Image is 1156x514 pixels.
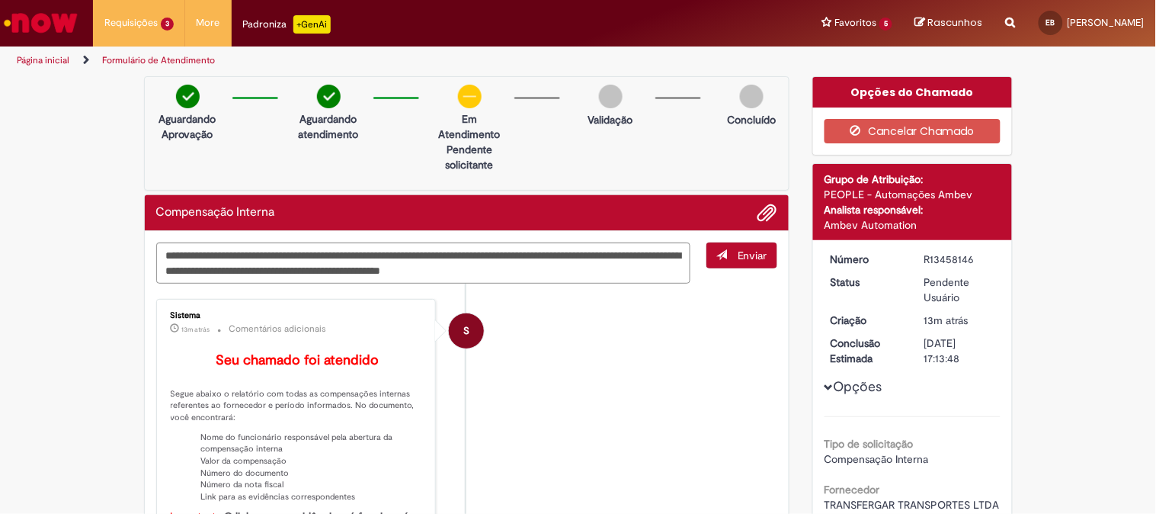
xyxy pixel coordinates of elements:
p: Pendente solicitante [433,142,507,172]
img: circle-minus.png [458,85,482,108]
div: Ambev Automation [825,217,1001,233]
p: Em Atendimento [433,111,507,142]
small: Comentários adicionais [229,323,327,336]
img: img-circle-grey.png [599,85,623,108]
span: 3 [161,18,174,31]
li: Valor da compensação [201,455,424,467]
div: 28/08/2025 14:13:45 [924,313,995,328]
img: img-circle-grey.png [740,85,764,108]
a: Formulário de Atendimento [102,54,215,66]
a: Rascunhos [915,16,983,31]
div: R13458146 [924,252,995,267]
span: Enviar [738,249,767,262]
time: 28/08/2025 14:14:06 [182,325,210,334]
div: Grupo de Atribuição: [825,172,1001,187]
li: Número do documento [201,467,424,480]
p: Segue abaixo o relatório com todas as compensações internas referentes ao fornecedor e período in... [171,388,424,424]
span: Requisições [104,15,158,31]
img: ServiceNow [2,8,80,38]
span: Compensação Interna [825,452,929,466]
dt: Criação [819,313,913,328]
b: Fornecedor [825,483,880,496]
b: Seu chamado foi atendido [216,352,379,369]
div: Sistema [171,311,424,320]
time: 28/08/2025 14:13:45 [924,313,969,327]
div: System [449,313,484,349]
div: Analista responsável: [825,202,1001,217]
p: +GenAi [293,15,331,34]
p: Concluído [727,112,776,127]
span: More [197,15,220,31]
button: Enviar [706,243,777,268]
p: Aguardando atendimento [292,111,366,142]
div: Padroniza [243,15,331,34]
div: Pendente Usuário [924,275,995,305]
img: check-circle-green.png [317,85,341,108]
img: check-circle-green.png [176,85,200,108]
dt: Conclusão Estimada [819,336,913,366]
textarea: Digite sua mensagem aqui... [156,243,691,284]
p: Validação [588,112,633,127]
h2: Compensação Interna Histórico de tíquete [156,206,275,220]
button: Adicionar anexos [757,203,777,223]
p: Aguardando Aprovação [151,111,225,142]
span: [PERSON_NAME] [1068,16,1145,29]
dt: Número [819,252,913,267]
div: PEOPLE - Automações Ambev [825,187,1001,202]
li: Link para as evidências correspondentes [201,491,424,503]
div: Opções do Chamado [813,77,1012,108]
span: 13m atrás [924,313,969,327]
div: [DATE] 17:13:48 [924,336,995,366]
dt: Status [819,275,913,290]
span: EB [1046,18,1055,27]
span: TRANSFERGAR TRANSPORTES LTDA [825,498,1000,512]
span: 5 [879,18,892,31]
span: 13m atrás [182,325,210,334]
ul: Trilhas de página [11,47,759,75]
b: Tipo de solicitação [825,437,914,451]
span: S [463,313,469,349]
span: Favoritos [834,15,876,31]
a: Página inicial [17,54,69,66]
li: Nome do funcionário responsável pela abertura da compensação interna [201,432,424,455]
li: Número da nota fiscal [201,479,424,491]
span: Rascunhos [928,15,983,30]
button: Cancelar Chamado [825,119,1001,143]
